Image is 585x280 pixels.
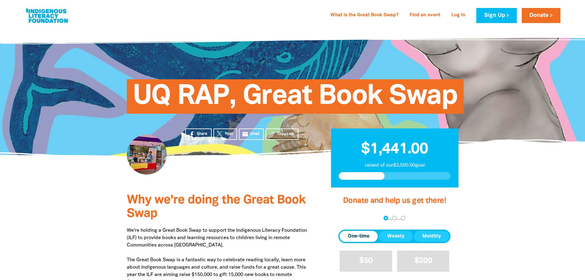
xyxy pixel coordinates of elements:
[397,250,450,272] button: $200
[401,216,405,220] button: Navigate to step 3 of 3 to enter your payment details
[185,128,212,140] a: Share
[406,10,444,20] a: Find an event
[340,231,378,242] button: One-time
[348,233,369,240] span: One-time
[387,233,404,240] span: Weekly
[379,231,413,242] button: Weekly
[338,230,450,243] div: Donation frequency
[476,8,517,23] a: Sign Up
[266,128,298,140] button: Copy Link
[361,142,428,156] span: $1,441.00
[414,231,449,242] button: Monthly
[213,128,237,140] a: Post
[127,195,306,219] span: Why we're doing the Great Book Swap
[339,162,451,169] p: raised of our $3,500.00 goal
[448,10,469,20] a: Log In
[250,131,259,137] span: Email
[422,233,441,240] span: Monthly
[343,197,446,204] span: Donate and help us get there!
[384,216,388,220] button: Navigate to step 1 of 3 to enter your donation amount
[225,131,233,137] span: Post
[197,131,207,137] span: Share
[327,10,402,20] a: What is the Great Book Swap?
[277,131,294,137] span: Copy Link
[242,131,248,137] i: email
[522,8,560,23] a: Donate
[359,257,372,264] span: $50
[340,250,392,272] button: $50
[392,216,397,220] button: Navigate to step 2 of 3 to enter your details
[133,84,458,114] span: UQ RAP, Great Book Swap
[415,257,432,264] span: $200
[239,128,264,140] a: emailEmail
